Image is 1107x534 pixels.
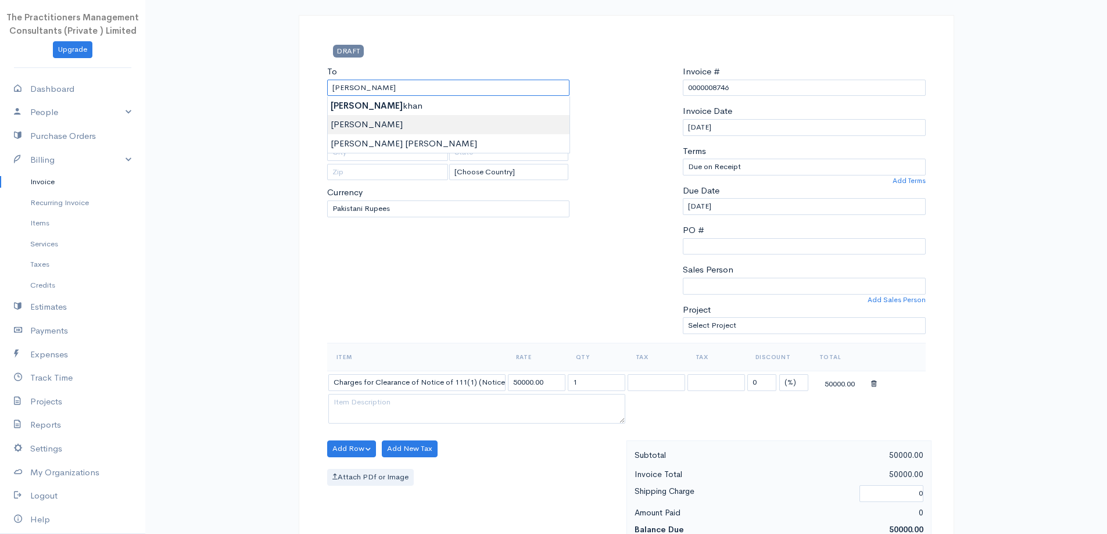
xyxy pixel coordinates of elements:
[683,65,720,78] label: Invoice #
[626,343,686,371] th: Tax
[507,343,567,371] th: Rate
[6,12,139,36] span: The Practitioners Management Consultants (Private ) Limited
[327,440,377,457] button: Add Row
[746,343,810,371] th: Discount
[328,115,569,134] div: [PERSON_NAME]
[686,343,746,371] th: Tax
[327,80,570,96] input: Client Name
[327,343,507,371] th: Item
[683,119,926,136] input: dd-mm-yyyy
[810,343,870,371] th: Total
[382,440,438,457] button: Add New Tax
[328,134,569,153] div: [PERSON_NAME] [PERSON_NAME]
[868,295,926,305] a: Add Sales Person
[327,65,337,78] label: To
[629,484,854,503] div: Shipping Charge
[779,467,929,482] div: 50000.00
[683,303,711,317] label: Project
[629,448,779,463] div: Subtotal
[683,145,706,158] label: Terms
[328,96,569,116] div: khan
[629,506,779,520] div: Amount Paid
[567,343,626,371] th: Qty
[811,375,869,390] div: 50000.00
[327,186,363,199] label: Currency
[779,506,929,520] div: 0
[629,467,779,482] div: Invoice Total
[683,184,719,198] label: Due Date
[331,100,403,111] strong: [PERSON_NAME]
[327,164,449,181] input: Zip
[328,374,506,391] input: Item Name
[683,105,732,118] label: Invoice Date
[333,45,364,57] span: DRAFT
[893,175,926,186] a: Add Terms
[53,41,92,58] a: Upgrade
[683,198,926,215] input: dd-mm-yyyy
[779,448,929,463] div: 50000.00
[683,263,733,277] label: Sales Person
[683,224,704,237] label: PO #
[327,469,414,486] label: Attach PDf or Image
